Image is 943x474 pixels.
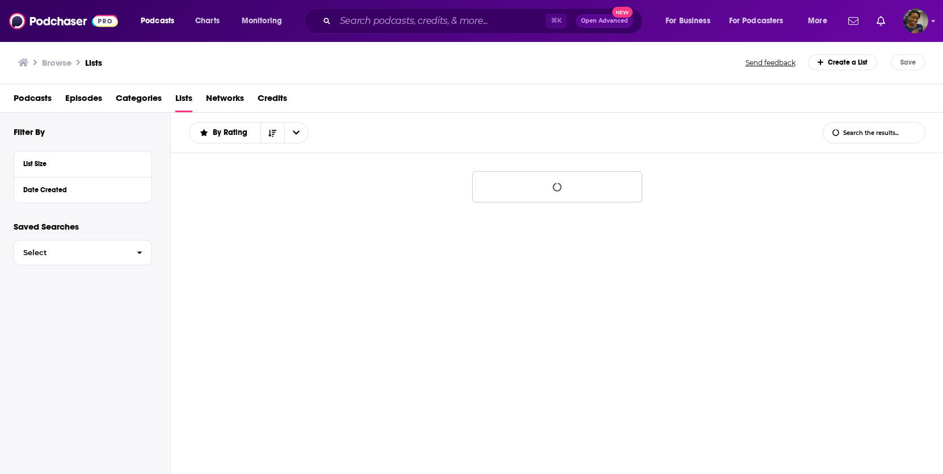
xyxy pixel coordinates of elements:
button: Open AdvancedNew [576,14,633,28]
span: By Rating [213,129,251,137]
a: Categories [116,89,162,112]
a: Show notifications dropdown [872,11,890,31]
button: open menu [284,122,308,143]
span: For Business [666,13,710,29]
button: open menu [658,12,725,30]
a: Episodes [65,89,102,112]
span: Open Advanced [581,18,628,24]
div: Create a List [808,54,878,70]
img: Podchaser - Follow, Share and Rate Podcasts [9,10,118,32]
span: Select [14,249,128,256]
a: Networks [206,89,244,112]
h2: Choose List sort [189,122,309,143]
button: open menu [190,129,260,137]
p: Saved Searches [14,221,152,232]
button: List Size [23,156,142,170]
button: open menu [800,12,841,30]
span: For Podcasters [729,13,784,29]
button: Select [14,240,152,265]
button: Show profile menu [903,9,928,33]
input: Search podcasts, credits, & more... [335,12,546,30]
h2: Filter By [14,126,45,137]
button: Date Created [23,182,142,196]
a: Credits [258,89,287,112]
div: List Size [23,160,135,168]
button: Save [891,54,925,70]
button: open menu [722,12,800,30]
span: Charts [195,13,220,29]
button: Sort Direction [260,122,284,143]
h3: Browse [42,57,71,68]
button: open menu [133,12,189,30]
span: Logged in as sabrinajohnson [903,9,928,33]
button: Send feedback [742,58,799,67]
a: Lists [175,89,192,112]
a: Podcasts [14,89,52,112]
a: Lists [85,57,102,68]
button: Loading [472,171,642,202]
button: open menu [234,12,297,30]
span: New [612,7,633,18]
span: Podcasts [141,13,174,29]
div: Search podcasts, credits, & more... [315,8,654,34]
a: Charts [188,12,226,30]
a: Show notifications dropdown [844,11,863,31]
div: Date Created [23,186,135,194]
span: More [808,13,827,29]
img: User Profile [903,9,928,33]
span: Monitoring [242,13,282,29]
span: ⌘ K [546,14,567,28]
